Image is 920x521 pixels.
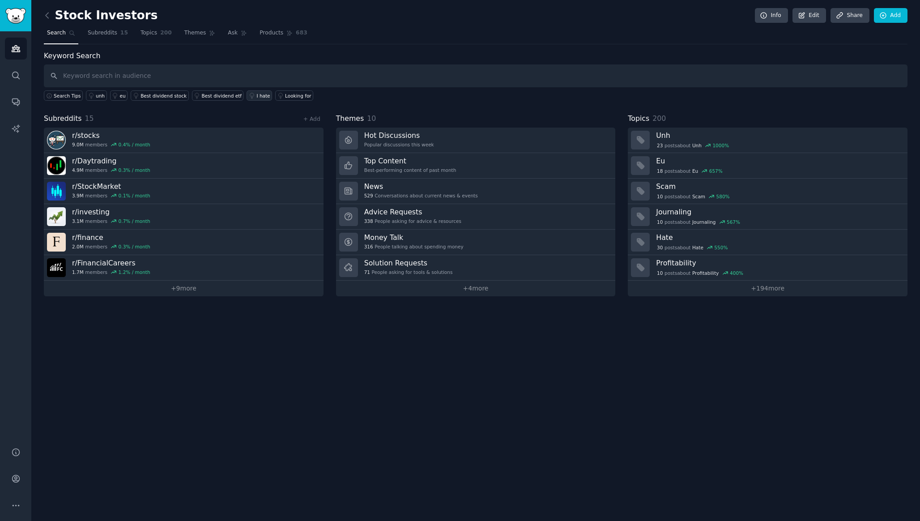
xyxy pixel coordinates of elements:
a: Edit [792,8,826,23]
a: Top ContentBest-performing content of past month [336,153,616,179]
div: People asking for tools & solutions [364,269,453,275]
h3: Profitability [656,258,901,268]
h3: Solution Requests [364,258,453,268]
a: I hate [247,90,272,101]
h3: Unh [656,131,901,140]
div: members [72,167,150,173]
span: Subreddits [44,113,82,124]
div: Best dividend stock [141,93,187,99]
a: Best dividend stock [131,90,188,101]
span: 10 [657,270,663,276]
img: FinancialCareers [47,258,66,277]
h3: r/ Daytrading [72,156,150,166]
span: 30 [657,244,663,251]
div: I hate [256,93,270,99]
img: finance [47,233,66,252]
a: +194more [628,281,907,296]
span: 10 [367,114,376,123]
div: members [72,269,150,275]
a: +9more [44,281,324,296]
h3: Journaling [656,207,901,217]
a: Ask [225,26,250,44]
div: post s about [656,269,744,277]
a: Add [874,8,907,23]
a: Info [755,8,788,23]
a: Journaling10postsaboutJournaling567% [628,204,907,230]
span: Themes [336,113,364,124]
span: 3.1M [72,218,84,224]
h2: Stock Investors [44,9,158,23]
div: members [72,192,150,199]
a: +4more [336,281,616,296]
span: 529 [364,192,373,199]
span: Profitability [692,270,719,276]
div: Popular discussions this week [364,141,434,148]
a: Subreddits15 [85,26,131,44]
div: 0.1 % / month [119,192,150,199]
img: Daytrading [47,156,66,175]
a: Unh23postsaboutUnh1000% [628,128,907,153]
div: post s about [656,243,728,252]
a: Scam10postsaboutScam580% [628,179,907,204]
div: 1.2 % / month [119,269,150,275]
a: Hot DiscussionsPopular discussions this week [336,128,616,153]
div: post s about [656,218,741,226]
span: Ask [228,29,238,37]
a: Best dividend etf [192,90,244,101]
div: unh [96,93,105,99]
div: 580 % [716,193,730,200]
h3: Hot Discussions [364,131,434,140]
div: post s about [656,192,730,201]
span: 18 [657,168,663,174]
span: 683 [296,29,307,37]
a: r/Daytrading4.9Mmembers0.3% / month [44,153,324,179]
a: r/finance2.0Mmembers0.3% / month [44,230,324,255]
span: Subreddits [88,29,117,37]
div: post s about [656,167,723,175]
a: r/stocks9.0Mmembers0.4% / month [44,128,324,153]
div: members [72,243,150,250]
a: Eu18postsaboutEu657% [628,153,907,179]
span: 316 [364,243,373,250]
h3: News [364,182,478,191]
a: unh [86,90,106,101]
span: 10 [657,219,663,225]
h3: r/ investing [72,207,150,217]
img: GummySearch logo [5,8,26,24]
span: Topics [628,113,649,124]
span: Eu [692,168,698,174]
div: People talking about spending money [364,243,464,250]
a: r/StockMarket3.9Mmembers0.1% / month [44,179,324,204]
a: Looking for [275,90,313,101]
span: Search [47,29,66,37]
a: + Add [303,116,320,122]
span: 200 [160,29,172,37]
a: r/investing3.1Mmembers0.7% / month [44,204,324,230]
span: Journaling [692,219,716,225]
span: 1.7M [72,269,84,275]
h3: r/ finance [72,233,150,242]
div: Best dividend etf [202,93,242,99]
a: Hate30postsaboutHate550% [628,230,907,255]
a: Advice Requests338People asking for advice & resources [336,204,616,230]
a: Share [831,8,869,23]
h3: Hate [656,233,901,242]
span: Topics [141,29,157,37]
a: Profitability10postsaboutProfitability400% [628,255,907,281]
img: stocks [47,131,66,149]
div: 400 % [730,270,743,276]
a: Solution Requests71People asking for tools & solutions [336,255,616,281]
span: 10 [657,193,663,200]
span: 200 [652,114,666,123]
label: Keyword Search [44,51,100,60]
a: r/FinancialCareers1.7Mmembers1.2% / month [44,255,324,281]
span: Hate [692,244,703,251]
a: eu [110,90,128,101]
div: members [72,218,150,224]
h3: Money Talk [364,233,464,242]
a: Themes [181,26,219,44]
span: Themes [184,29,206,37]
span: 2.0M [72,243,84,250]
div: 0.3 % / month [119,167,150,173]
span: Products [260,29,283,37]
